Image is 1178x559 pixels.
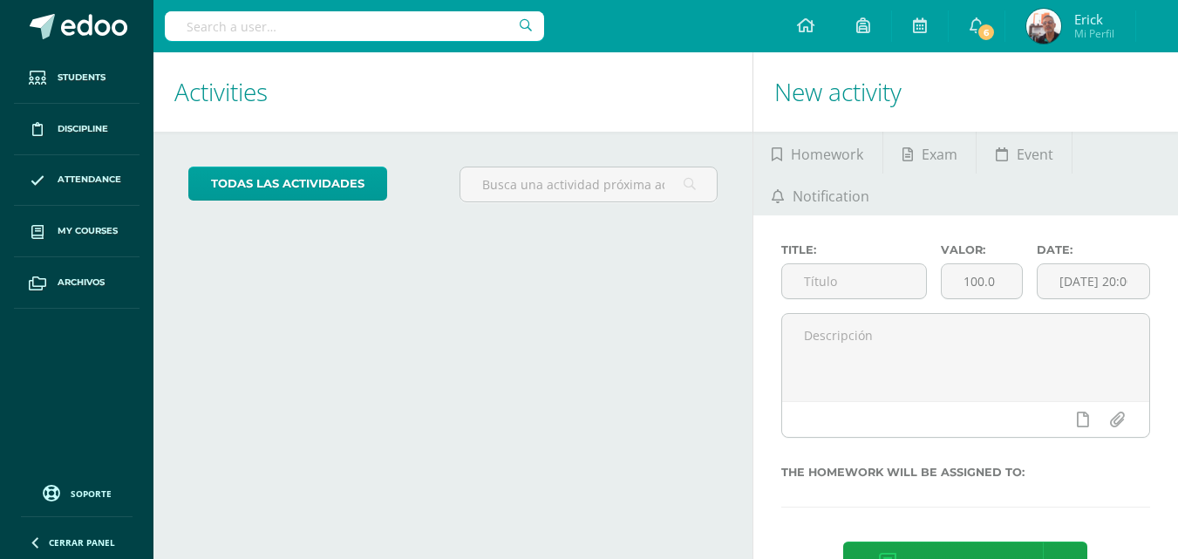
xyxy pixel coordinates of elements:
a: todas las Actividades [188,167,387,201]
input: Título [782,264,926,298]
a: My courses [14,206,140,257]
span: Students [58,71,106,85]
span: Soporte [71,487,112,500]
input: Fecha de entrega [1038,264,1149,298]
h1: New activity [774,52,1157,132]
span: Exam [922,133,957,175]
a: Archivos [14,257,140,309]
span: 6 [977,23,996,42]
span: Archivos [58,276,105,290]
input: Puntos máximos [942,264,1022,298]
a: Attendance [14,155,140,207]
a: Students [14,52,140,104]
span: Notification [793,175,869,217]
h1: Activities [174,52,732,132]
label: Valor: [941,243,1023,256]
span: My courses [58,224,118,238]
span: Mi Perfil [1074,26,1114,41]
span: Homework [791,133,863,175]
a: Discipline [14,104,140,155]
a: Soporte [21,481,133,504]
span: Event [1017,133,1053,175]
a: Exam [883,132,976,174]
span: Discipline [58,122,108,136]
label: The homework will be assigned to: [781,466,1150,479]
label: Date: [1037,243,1150,256]
span: Cerrar panel [49,536,115,549]
img: 55017845fec2dd1e23d86bbbd8458b68.png [1026,9,1061,44]
span: Attendance [58,173,121,187]
a: Homework [753,132,882,174]
input: Busca una actividad próxima aquí... [460,167,716,201]
a: Event [977,132,1072,174]
span: Erick [1074,10,1114,28]
a: Notification [753,174,889,215]
input: Search a user… [165,11,544,41]
label: Title: [781,243,927,256]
